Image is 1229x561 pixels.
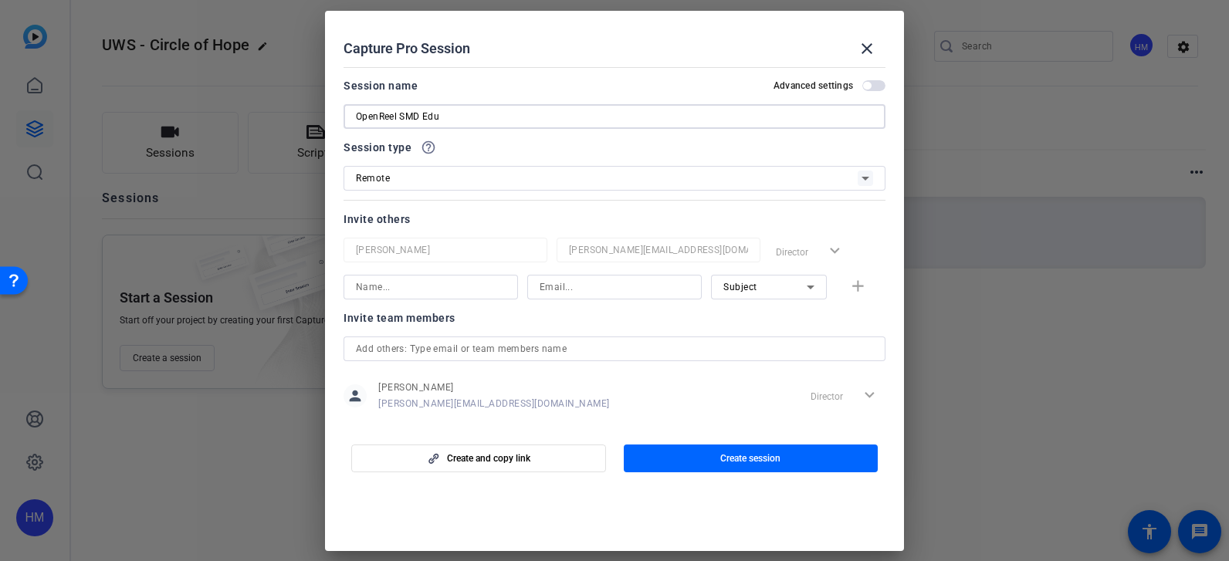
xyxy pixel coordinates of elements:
[720,452,780,465] span: Create session
[858,39,876,58] mat-icon: close
[421,140,436,155] mat-icon: help_outline
[723,282,757,292] span: Subject
[344,138,411,157] span: Session type
[540,278,689,296] input: Email...
[344,76,418,95] div: Session name
[624,444,879,472] button: Create session
[774,79,853,92] h2: Advanced settings
[378,381,610,394] span: [PERSON_NAME]
[569,241,748,259] input: Email...
[356,278,506,296] input: Name...
[344,309,885,327] div: Invite team members
[344,30,885,67] div: Capture Pro Session
[351,444,606,472] button: Create and copy link
[356,107,873,126] input: Enter Session Name
[344,384,367,407] mat-icon: person
[344,210,885,228] div: Invite others
[356,173,390,184] span: Remote
[447,452,530,465] span: Create and copy link
[356,340,873,358] input: Add others: Type email or team members name
[378,397,610,410] span: [PERSON_NAME][EMAIL_ADDRESS][DOMAIN_NAME]
[356,241,535,259] input: Name...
